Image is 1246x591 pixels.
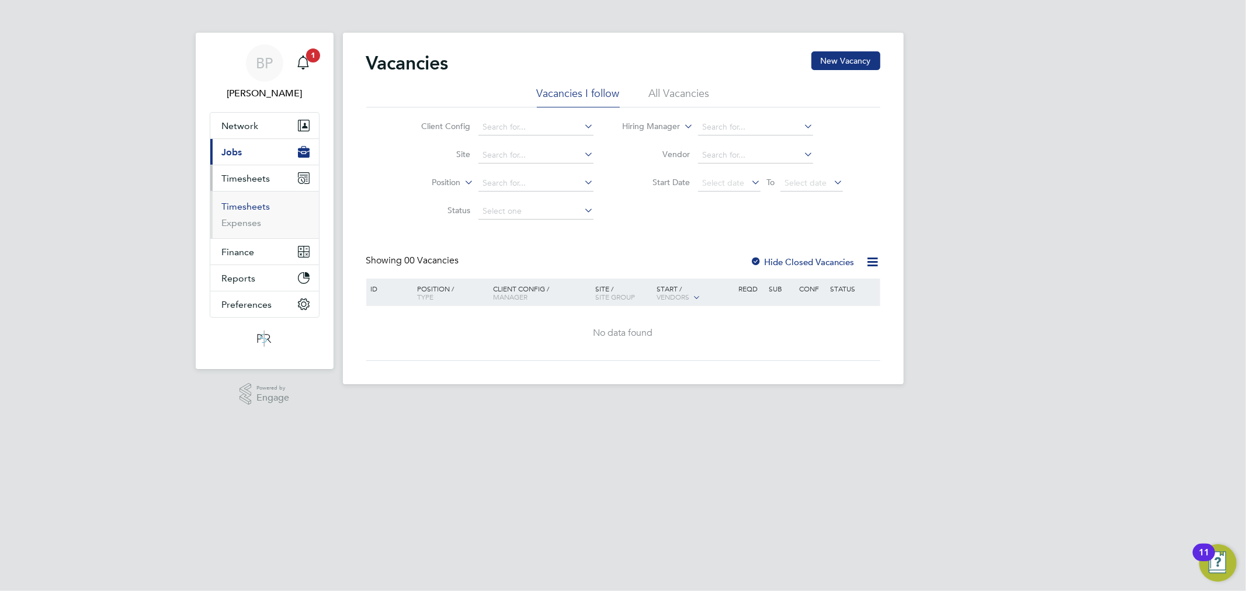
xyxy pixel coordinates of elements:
label: Status [403,205,470,215]
span: 1 [306,48,320,62]
nav: Main navigation [196,33,334,369]
div: Position / [408,279,490,307]
span: Vendors [657,292,689,301]
label: Client Config [403,121,470,131]
span: To [763,175,778,190]
button: Jobs [210,139,319,165]
div: Site / [592,279,654,307]
a: 1 [291,44,315,82]
span: 00 Vacancies [405,255,459,266]
img: psrsolutions-logo-retina.png [254,329,275,348]
span: Jobs [222,147,242,158]
h2: Vacancies [366,51,449,75]
a: BP[PERSON_NAME] [210,44,320,100]
button: Reports [210,265,319,291]
input: Search for... [698,147,813,164]
li: All Vacancies [649,86,710,107]
a: Powered byEngage [240,383,289,405]
a: Timesheets [222,201,270,212]
span: Site Group [595,292,635,301]
button: New Vacancy [811,51,880,70]
button: Network [210,113,319,138]
div: Status [827,279,878,298]
button: Finance [210,239,319,265]
span: Type [417,292,433,301]
span: Powered by [256,383,289,393]
li: Vacancies I follow [537,86,620,107]
label: Hiring Manager [613,121,680,133]
label: Site [403,149,470,159]
input: Search for... [478,119,594,135]
div: Start / [654,279,735,308]
div: Sub [766,279,796,298]
span: Manager [493,292,527,301]
label: Start Date [623,177,690,187]
a: Go to home page [210,329,320,348]
span: Preferences [222,299,272,310]
input: Select one [478,203,594,220]
span: Finance [222,246,255,258]
span: Network [222,120,259,131]
div: 11 [1199,552,1209,568]
button: Open Resource Center, 11 new notifications [1199,544,1237,582]
div: Client Config / [490,279,592,307]
span: Timesheets [222,173,270,184]
label: Hide Closed Vacancies [751,256,855,267]
input: Search for... [698,119,813,135]
span: Select date [702,178,744,188]
span: BP [256,55,273,71]
label: Position [393,177,460,189]
span: Reports [222,273,256,284]
div: Showing [366,255,461,267]
button: Preferences [210,291,319,317]
span: Select date [785,178,827,188]
div: ID [368,279,409,298]
span: Ben Perkin [210,86,320,100]
div: Conf [797,279,827,298]
input: Search for... [478,175,594,192]
input: Search for... [478,147,594,164]
a: Expenses [222,217,262,228]
button: Timesheets [210,165,319,191]
div: Timesheets [210,191,319,238]
label: Vendor [623,149,690,159]
span: Engage [256,393,289,403]
div: Reqd [735,279,766,298]
div: No data found [368,327,879,339]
